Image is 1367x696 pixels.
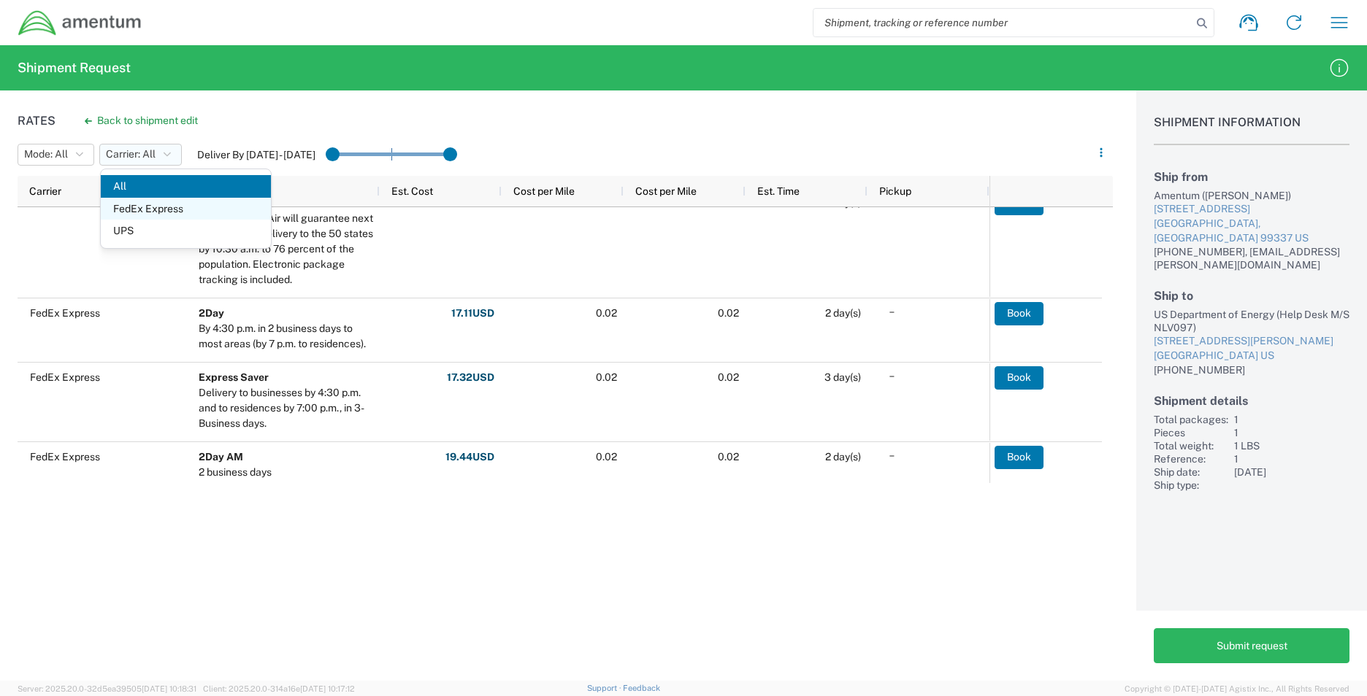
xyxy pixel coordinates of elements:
span: 0.02 [596,371,617,383]
span: Cost per Mile [635,185,697,197]
h2: Shipment Request [18,59,131,77]
a: Feedback [623,684,660,692]
span: Copyright © [DATE]-[DATE] Agistix Inc., All Rights Reserved [1125,682,1349,695]
div: 1 [1234,452,1349,465]
div: 1 LBS [1234,439,1349,452]
strong: 17.32 USD [447,371,494,384]
span: [DATE] 10:18:31 [142,684,196,693]
div: 2 business days [199,465,272,480]
div: 1 [1234,413,1349,426]
div: Total packages: [1154,413,1228,426]
a: Support [587,684,624,692]
div: Ship type: [1154,479,1228,492]
div: [STREET_ADDRESS][PERSON_NAME] [1154,334,1349,349]
b: Express Saver [199,371,269,383]
span: Est. Time [757,185,800,197]
button: 17.11USD [451,302,495,325]
span: FedEx Express [101,198,271,220]
span: UPS [101,220,271,242]
span: Carrier [29,185,61,197]
div: Amentum ([PERSON_NAME]) [1154,189,1349,202]
span: [DATE] 10:17:12 [300,684,355,693]
button: Book [995,302,1044,325]
b: 2Day AM [199,451,243,463]
h2: Ship from [1154,170,1349,184]
h2: Shipment details [1154,394,1349,408]
button: Carrier: All [99,144,182,166]
h1: Rates [18,114,55,128]
span: Pickup [879,185,911,197]
div: [GEOGRAPHIC_DATA] US [1154,349,1349,363]
a: [STREET_ADDRESS][PERSON_NAME][GEOGRAPHIC_DATA] US [1154,334,1349,363]
input: Shipment, tracking or reference number [813,9,1192,36]
span: 0.02 [718,307,739,319]
span: 0.02 [718,451,739,463]
span: Client: 2025.20.0-314a16e [203,684,355,693]
div: [GEOGRAPHIC_DATA], [GEOGRAPHIC_DATA] 99337 US [1154,217,1349,245]
span: Carrier: All [106,147,156,161]
span: FedEx Express [30,371,100,383]
button: 19.44USD [445,446,495,469]
button: Back to shipment edit [73,108,210,134]
span: Cost per Mile [513,185,575,197]
h1: Shipment Information [1154,115,1349,145]
strong: 19.44 USD [445,450,494,464]
span: Mode: All [24,147,68,161]
div: 1 [1234,426,1349,439]
div: [DATE] [1234,465,1349,479]
button: Book [995,366,1044,390]
span: FedEx Express [30,307,100,319]
strong: 17.11 USD [451,306,494,320]
a: [STREET_ADDRESS][GEOGRAPHIC_DATA], [GEOGRAPHIC_DATA] 99337 US [1154,202,1349,245]
div: Total weight: [1154,439,1228,452]
span: Est. Cost [391,185,433,197]
button: Mode: All [18,144,94,166]
span: 3 day(s) [824,371,861,383]
span: 2 day(s) [825,307,861,319]
button: 17.32USD [446,366,495,390]
button: Submit request [1154,628,1349,663]
span: 0.02 [718,371,739,383]
div: US Department of Energy (Help Desk M/S NLV097) [1154,308,1349,334]
div: Ship date: [1154,465,1228,479]
img: dyncorp [18,9,142,36]
span: Server: 2025.20.0-32d5ea39505 [18,684,196,693]
b: 2Day [199,307,224,319]
div: UPS Next Day Air will guarantee next business day delivery to the 50 states by 10:30 a.m. to 76 p... [199,211,373,287]
span: 0.02 [596,307,617,319]
div: [STREET_ADDRESS] [1154,202,1349,217]
label: Deliver By [DATE] - [DATE] [197,148,315,161]
button: Book [995,446,1044,469]
span: 2 day(s) [825,451,861,463]
div: Pieces [1154,426,1228,439]
span: FedEx Express [30,451,100,463]
div: By 4:30 p.m. in 2 business days to most areas (by 7 p.m. to residences). [199,321,373,352]
div: [PHONE_NUMBER], [EMAIL_ADDRESS][PERSON_NAME][DOMAIN_NAME] [1154,245,1349,271]
span: 0.02 [596,451,617,463]
div: Delivery to businesses by 4:30 p.m. and to residences by 7:00 p.m., in 3-Business days. [199,385,373,431]
div: [PHONE_NUMBER] [1154,363,1349,376]
h2: Ship to [1154,289,1349,303]
span: All [101,175,271,198]
div: Reference: [1154,452,1228,465]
